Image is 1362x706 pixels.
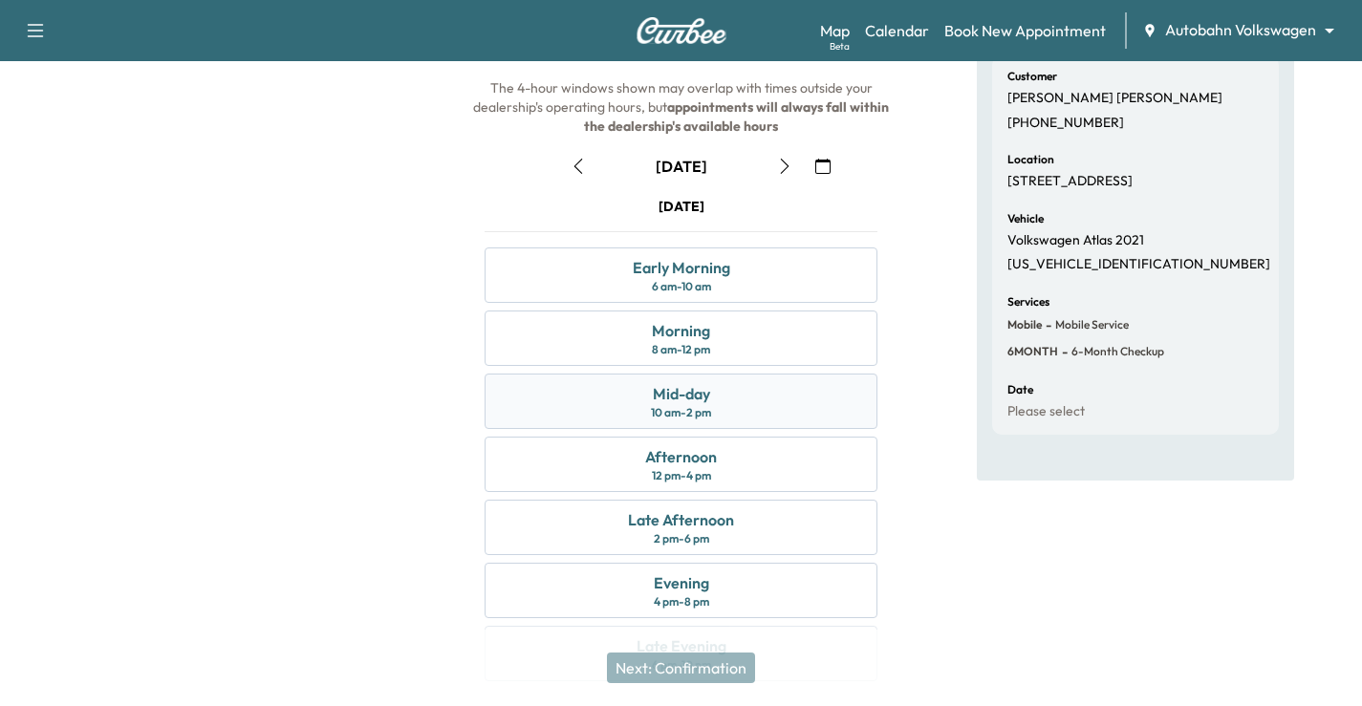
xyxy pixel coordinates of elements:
[584,98,892,135] b: appointments will always fall within the dealership's available hours
[865,19,929,42] a: Calendar
[1007,317,1042,332] span: Mobile
[636,17,727,44] img: Curbee Logo
[628,508,734,531] div: Late Afternoon
[1007,90,1222,107] p: [PERSON_NAME] [PERSON_NAME]
[654,594,709,610] div: 4 pm - 8 pm
[645,445,717,468] div: Afternoon
[654,571,709,594] div: Evening
[830,39,850,53] div: Beta
[654,531,709,546] div: 2 pm - 6 pm
[633,256,730,279] div: Early Morning
[1007,115,1124,132] p: [PHONE_NUMBER]
[1007,296,1049,308] h6: Services
[1007,173,1133,190] p: [STREET_ADDRESS]
[944,19,1106,42] a: Book New Appointment
[473,22,892,135] span: The arrival window the night before the service date. The 4-hour windows shown may overlap with t...
[652,468,711,483] div: 12 pm - 4 pm
[656,156,707,177] div: [DATE]
[651,405,711,420] div: 10 am - 2 pm
[1007,154,1054,165] h6: Location
[652,319,710,342] div: Morning
[1007,403,1085,420] p: Please select
[1007,71,1057,82] h6: Customer
[1007,232,1144,249] p: Volkswagen Atlas 2021
[1058,342,1068,361] span: -
[1007,256,1270,273] p: [US_VEHICLE_IDENTIFICATION_NUMBER]
[653,382,710,405] div: Mid-day
[1007,384,1033,396] h6: Date
[1007,213,1044,225] h6: Vehicle
[1165,19,1316,41] span: Autobahn Volkswagen
[1007,344,1058,359] span: 6MONTH
[659,197,704,216] div: [DATE]
[1042,315,1051,334] span: -
[652,342,710,357] div: 8 am - 12 pm
[1051,317,1129,332] span: Mobile Service
[652,279,711,294] div: 6 am - 10 am
[820,19,850,42] a: MapBeta
[1068,344,1164,359] span: 6-month checkup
